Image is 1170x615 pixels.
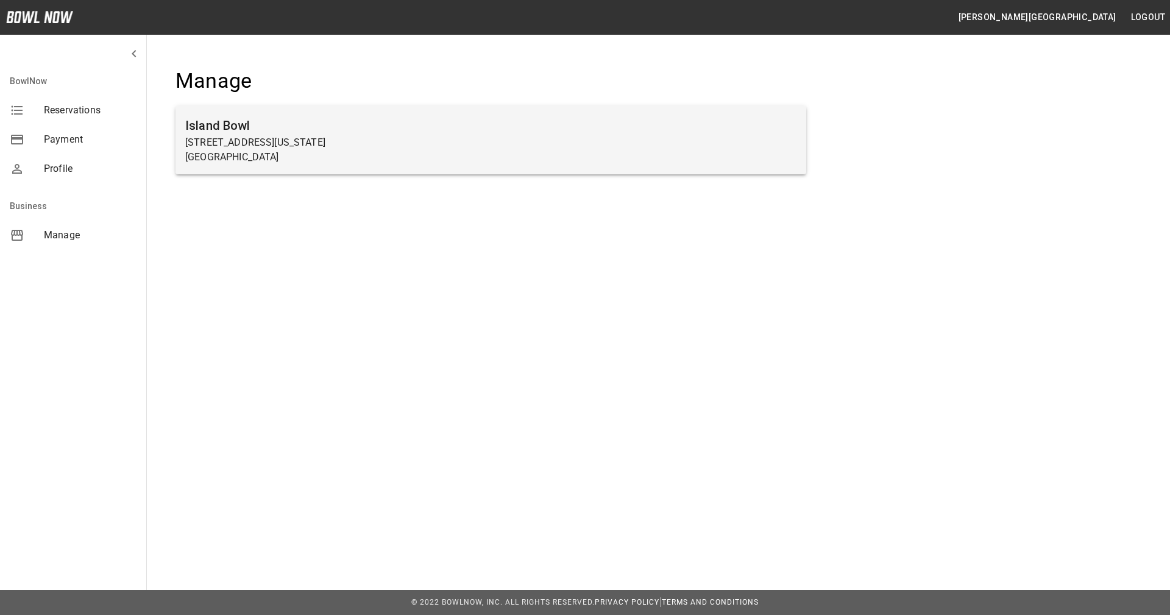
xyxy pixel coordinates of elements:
h6: Island Bowl [185,116,796,135]
a: Terms and Conditions [662,598,759,606]
h4: Manage [175,68,806,94]
span: Payment [44,132,136,147]
span: Reservations [44,103,136,118]
p: [GEOGRAPHIC_DATA] [185,150,796,165]
button: [PERSON_NAME][GEOGRAPHIC_DATA] [954,6,1121,29]
button: Logout [1126,6,1170,29]
span: Profile [44,162,136,176]
p: [STREET_ADDRESS][US_STATE] [185,135,796,150]
span: Manage [44,228,136,243]
a: Privacy Policy [595,598,659,606]
span: © 2022 BowlNow, Inc. All Rights Reserved. [411,598,595,606]
img: logo [6,11,73,23]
